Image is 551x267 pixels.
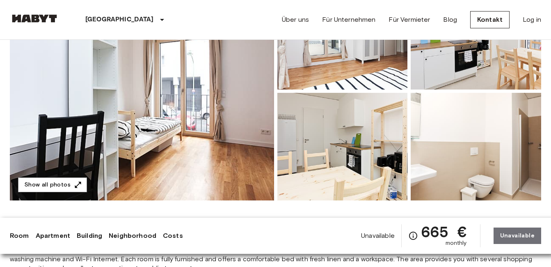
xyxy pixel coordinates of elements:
[446,239,467,247] span: monthly
[77,231,102,241] a: Building
[408,231,418,241] svg: Check cost overview for full price breakdown. Please note that discounts apply to new joiners onl...
[109,231,156,241] a: Neighborhood
[10,14,59,23] img: Habyt
[277,93,408,200] img: Picture of unit DE-04-003-01M
[389,15,430,25] a: Für Vermieter
[470,11,510,28] a: Kontakt
[411,93,541,200] img: Picture of unit DE-04-003-01M
[18,177,87,193] button: Show all photos
[36,231,70,241] a: Apartment
[85,15,154,25] p: [GEOGRAPHIC_DATA]
[282,15,309,25] a: Über uns
[361,231,395,240] span: Unavailable
[10,231,29,241] a: Room
[163,231,183,241] a: Costs
[421,224,467,239] span: 665 €
[322,15,375,25] a: Für Unternehmen
[523,15,541,25] a: Log in
[443,15,457,25] a: Blog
